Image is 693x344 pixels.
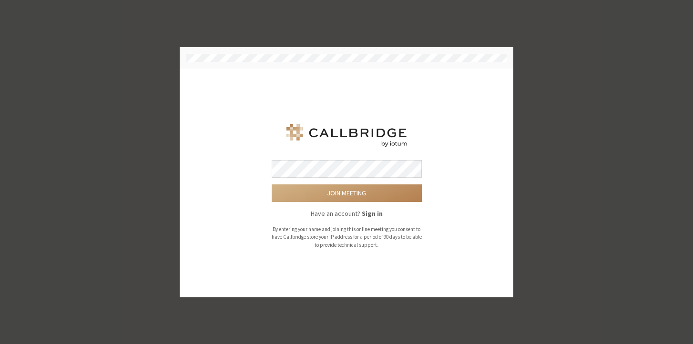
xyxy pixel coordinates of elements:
img: Iotum [285,124,408,147]
p: By entering your name and joining this online meeting you consent to have Callbridge store your I... [272,225,422,249]
p: Have an account? [272,209,422,219]
button: Sign in [362,209,383,219]
button: Join meeting [272,184,422,202]
strong: Sign in [362,209,383,218]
